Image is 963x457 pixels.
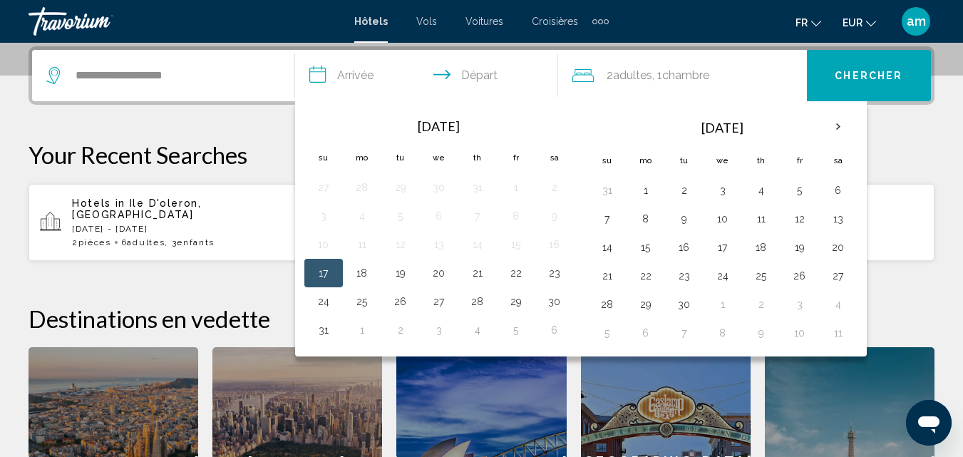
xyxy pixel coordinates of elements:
[32,50,931,101] div: Search widget
[907,14,926,29] span: am
[312,292,335,312] button: Day 24
[788,209,811,229] button: Day 12
[711,294,734,314] button: Day 1
[505,235,527,255] button: Day 15
[505,206,527,226] button: Day 8
[312,320,335,340] button: Day 31
[788,237,811,257] button: Day 19
[543,235,566,255] button: Day 16
[750,209,773,229] button: Day 11
[177,237,215,247] span: Enfants
[428,263,450,283] button: Day 20
[596,237,619,257] button: Day 14
[795,12,821,33] button: Change language
[505,320,527,340] button: Day 5
[351,292,374,312] button: Day 25
[543,292,566,312] button: Day 30
[389,235,412,255] button: Day 12
[827,237,850,257] button: Day 20
[78,237,111,247] span: pièces
[389,263,412,283] button: Day 19
[613,68,652,82] span: Adultes
[351,320,374,340] button: Day 1
[72,224,309,234] p: [DATE] - [DATE]
[711,323,734,343] button: Day 8
[788,294,811,314] button: Day 3
[634,323,657,343] button: Day 6
[673,266,696,286] button: Day 23
[312,263,335,283] button: Day 17
[652,66,709,86] span: , 1
[351,235,374,255] button: Day 11
[343,111,535,142] th: [DATE]
[795,17,808,29] span: fr
[351,206,374,226] button: Day 4
[466,235,489,255] button: Day 14
[596,294,619,314] button: Day 28
[906,400,952,446] iframe: Bouton de lancement de la fenêtre de messagerie
[788,323,811,343] button: Day 10
[596,323,619,343] button: Day 5
[607,66,652,86] span: 2
[807,50,931,101] button: Chercher
[543,178,566,197] button: Day 2
[835,71,902,82] span: Chercher
[465,16,503,27] a: Voitures
[843,17,862,29] span: EUR
[466,178,489,197] button: Day 31
[711,266,734,286] button: Day 24
[711,237,734,257] button: Day 17
[428,320,450,340] button: Day 3
[788,266,811,286] button: Day 26
[673,180,696,200] button: Day 2
[354,16,388,27] a: Hôtels
[127,237,165,247] span: Adultes
[72,197,202,220] span: Ile D'oleron, [GEOGRAPHIC_DATA]
[673,294,696,314] button: Day 30
[428,292,450,312] button: Day 27
[673,237,696,257] button: Day 16
[532,16,578,27] a: Croisières
[750,237,773,257] button: Day 18
[750,323,773,343] button: Day 9
[843,12,876,33] button: Change currency
[466,206,489,226] button: Day 7
[29,304,934,333] h2: Destinations en vedette
[634,237,657,257] button: Day 15
[711,180,734,200] button: Day 3
[351,263,374,283] button: Day 18
[312,235,335,255] button: Day 10
[750,266,773,286] button: Day 25
[543,320,566,340] button: Day 6
[543,206,566,226] button: Day 9
[428,178,450,197] button: Day 30
[711,209,734,229] button: Day 10
[389,206,412,226] button: Day 5
[505,178,527,197] button: Day 1
[827,180,850,200] button: Day 6
[592,10,609,33] button: Extra navigation items
[827,209,850,229] button: Day 13
[389,292,412,312] button: Day 26
[788,180,811,200] button: Day 5
[295,50,558,101] button: Check in and out dates
[428,235,450,255] button: Day 13
[634,294,657,314] button: Day 29
[673,209,696,229] button: Day 9
[558,50,807,101] button: Travelers: 2 adults, 0 children
[897,6,934,36] button: User Menu
[827,294,850,314] button: Day 4
[72,197,125,209] span: Hotels in
[121,237,165,247] span: 6
[312,178,335,197] button: Day 27
[827,266,850,286] button: Day 27
[416,16,437,27] a: Vols
[165,237,215,247] span: , 3
[466,320,489,340] button: Day 4
[466,292,489,312] button: Day 28
[351,178,374,197] button: Day 28
[634,180,657,200] button: Day 1
[312,206,335,226] button: Day 3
